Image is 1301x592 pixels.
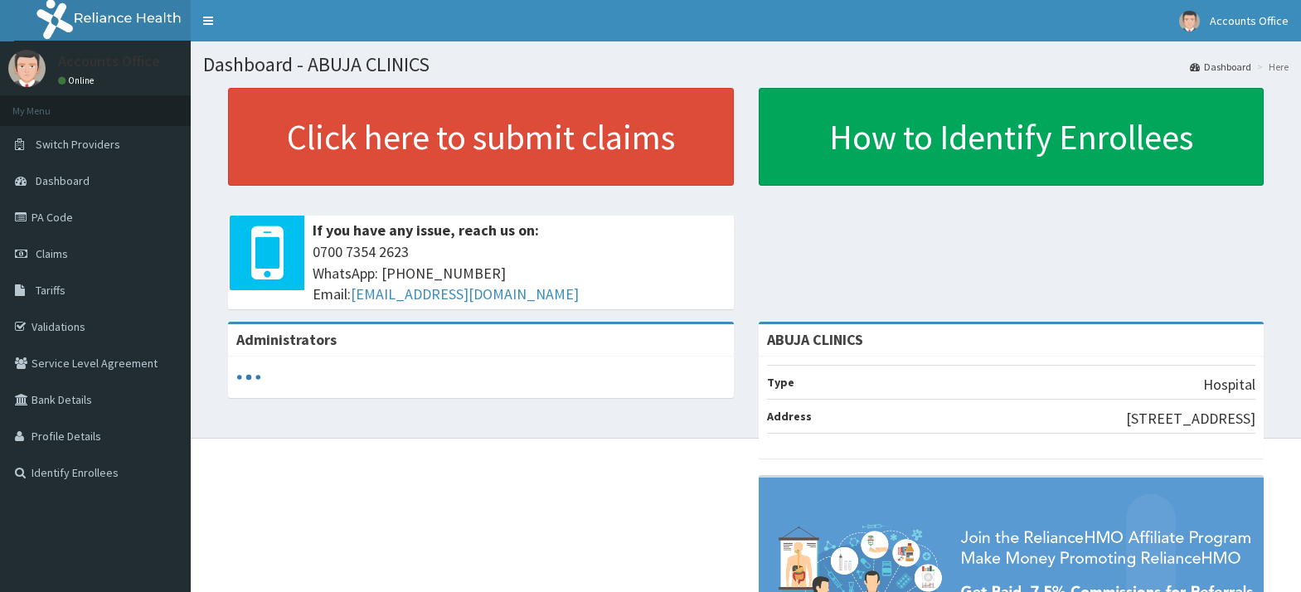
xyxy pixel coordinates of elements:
[313,241,726,305] span: 0700 7354 2623 WhatsApp: [PHONE_NUMBER] Email:
[36,246,68,261] span: Claims
[767,375,794,390] b: Type
[36,173,90,188] span: Dashboard
[313,221,539,240] b: If you have any issue, reach us on:
[759,88,1265,186] a: How to Identify Enrollees
[767,409,812,424] b: Address
[351,284,579,303] a: [EMAIL_ADDRESS][DOMAIN_NAME]
[36,283,66,298] span: Tariffs
[58,54,160,69] p: Accounts Office
[36,137,120,152] span: Switch Providers
[1126,408,1255,429] p: [STREET_ADDRESS]
[203,54,1289,75] h1: Dashboard - ABUJA CLINICS
[1190,60,1251,74] a: Dashboard
[1210,13,1289,28] span: Accounts Office
[767,330,863,349] strong: ABUJA CLINICS
[236,330,337,349] b: Administrators
[236,365,261,390] svg: audio-loading
[228,88,734,186] a: Click here to submit claims
[1253,60,1289,74] li: Here
[1179,11,1200,32] img: User Image
[58,75,98,86] a: Online
[1203,374,1255,395] p: Hospital
[8,50,46,87] img: User Image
